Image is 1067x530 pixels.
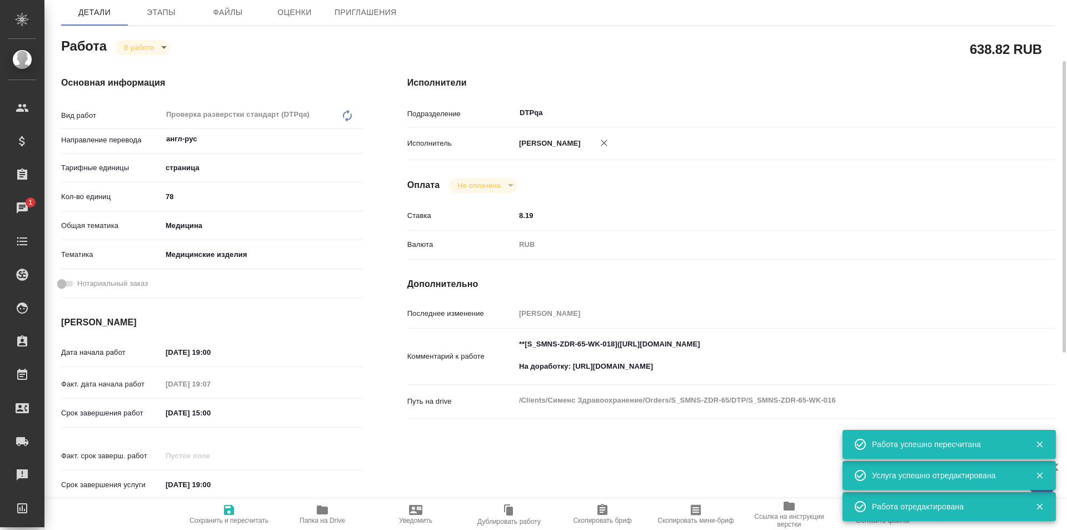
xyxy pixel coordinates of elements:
p: Тематика [61,249,162,260]
p: Тарифные единицы [61,162,162,174]
div: страница [162,158,363,177]
h4: Оплата [407,179,440,192]
button: Закрыть [1028,502,1051,512]
p: Дата начала работ [61,347,162,358]
button: Папка на Drive [276,499,369,530]
p: Последнее изменение [407,308,515,319]
button: Скопировать бриф [556,499,649,530]
button: Обновить файлы [836,499,929,530]
p: Подразделение [407,108,515,120]
p: Кол-во единиц [61,191,162,202]
p: Общая тематика [61,220,162,231]
button: Закрыть [1028,470,1051,481]
span: Нотариальный заказ [77,278,148,289]
span: Оценки [268,6,321,19]
div: Услуга успешно отредактирована [872,470,1019,481]
div: В работе [448,178,517,193]
p: Срок завершения услуги [61,479,162,491]
button: Open [995,112,997,114]
input: ✎ Введи что-нибудь [162,344,259,360]
h4: [PERSON_NAME] [61,316,363,329]
h4: Дополнительно [407,278,1055,291]
p: Факт. дата начала работ [61,379,162,390]
button: Не оплачена [454,181,503,190]
input: ✎ Введи что-нибудь [515,207,1001,224]
h2: Работа [61,35,107,55]
span: Дублировать работу [477,518,541,526]
p: Путь на drive [407,396,515,407]
p: Валюта [407,239,515,250]
p: Факт. срок заверш. работ [61,450,162,462]
button: Удалить исполнителя [592,131,616,155]
button: Open [357,138,359,140]
span: Скопировать мини-бриф [657,517,734,524]
a: 1 [3,194,42,222]
div: Медицина [162,216,363,235]
h2: 638.82 RUB [970,39,1042,58]
span: Детали [68,6,121,19]
button: Уведомить [369,499,462,530]
button: Ссылка на инструкции верстки [742,499,836,530]
p: Вид работ [61,110,162,121]
p: Ставка [407,210,515,221]
p: Срок завершения работ [61,408,162,419]
div: В работе [115,40,171,55]
button: Закрыть [1028,439,1051,449]
h4: Основная информация [61,76,363,90]
textarea: /Clients/Сименс Здравоохранение/Orders/S_SMNS-ZDR-65/DTP/S_SMNS-ZDR-65-WK-016 [515,391,1001,410]
span: Сохранить и пересчитать [190,517,268,524]
p: Исполнитель [407,138,515,149]
button: Дублировать работу [462,499,556,530]
span: Ссылка на инструкции верстки [749,513,829,528]
span: Папка на Drive [300,517,345,524]
textarea: **[S_SMNS-ZDR-65-WK-018]([URL][DOMAIN_NAME] На доработку: [URL][DOMAIN_NAME] [515,335,1001,376]
p: Комментарий к работе [407,351,515,362]
p: [PERSON_NAME] [515,138,581,149]
input: ✎ Введи что-нибудь [162,405,259,421]
div: RUB [515,235,1001,254]
span: Приглашения [335,6,397,19]
h4: Исполнители [407,76,1055,90]
span: Уведомить [399,517,432,524]
div: Работа отредактирована [872,501,1019,512]
input: ✎ Введи что-нибудь [162,189,363,205]
div: Работа успешно пересчитана [872,439,1019,450]
div: Медицинские изделия [162,245,363,264]
span: Этапы [134,6,188,19]
input: Пустое поле [162,376,259,392]
input: Пустое поле [515,305,1001,321]
p: Направление перевода [61,135,162,146]
span: Скопировать бриф [573,517,631,524]
button: Скопировать мини-бриф [649,499,742,530]
input: ✎ Введи что-нибудь [162,477,259,493]
button: В работе [121,43,157,52]
input: Пустое поле [162,448,259,464]
span: 1 [22,197,39,208]
span: Файлы [201,6,255,19]
button: Сохранить и пересчитать [182,499,276,530]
